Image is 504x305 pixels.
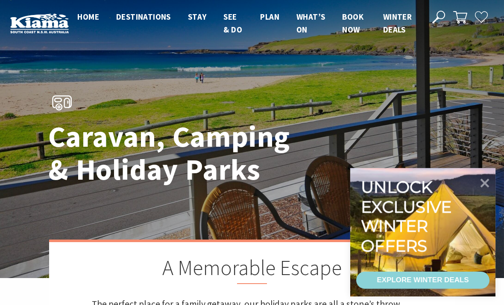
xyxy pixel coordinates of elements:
[116,12,171,22] span: Destinations
[92,255,412,284] h2: A Memorable Escape
[361,178,455,255] div: Unlock exclusive winter offers
[77,12,99,22] span: Home
[342,12,363,35] span: Book now
[383,12,412,35] span: Winter Deals
[69,10,422,36] nav: Main Menu
[296,12,325,35] span: What’s On
[48,120,290,186] h1: Caravan, Camping & Holiday Parks
[10,13,69,33] img: Kiama Logo
[377,272,469,289] div: EXPLORE WINTER DEALS
[356,272,489,289] a: EXPLORE WINTER DEALS
[188,12,207,22] span: Stay
[260,12,279,22] span: Plan
[223,12,242,35] span: See & Do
